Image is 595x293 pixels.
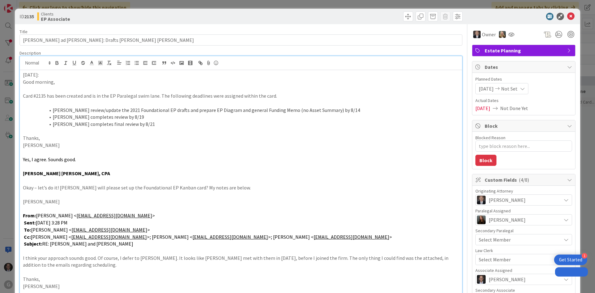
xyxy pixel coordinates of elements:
[30,107,459,114] li: [PERSON_NAME] review/update the 2021 Foundational EP drafts and prepare EP Diagram and general Fu...
[31,227,72,233] span: [PERSON_NAME] <
[23,78,459,86] p: Good morning,
[501,85,518,92] span: Not Set
[42,241,133,247] span: RE: [PERSON_NAME] and [PERSON_NAME]
[479,85,494,92] span: [DATE]
[23,255,459,269] p: I think your approach sounds good. Of course, I defer to [PERSON_NAME]. It looks like [PERSON_NAM...
[519,177,529,183] span: ( 4/8 )
[24,227,31,233] strong: To:
[23,198,459,205] p: [PERSON_NAME]
[475,189,572,193] div: Originating Attorney
[485,63,564,71] span: Dates
[475,268,572,273] div: Associate Assigned
[477,215,486,224] img: AM
[24,220,36,226] strong: Sent:
[23,276,459,283] p: Thanks,
[479,236,511,243] span: Select Member
[477,196,486,204] img: BG
[72,227,147,233] a: [EMAIL_ADDRESS][DOMAIN_NAME]
[71,234,147,240] a: [EMAIL_ADDRESS][DOMAIN_NAME]
[20,29,28,34] label: Title
[473,31,481,38] img: BG
[20,13,34,20] span: ID
[475,97,572,104] span: Actual Dates
[489,276,526,283] span: [PERSON_NAME]
[20,50,41,56] span: Description
[147,227,150,233] span: >
[475,288,572,292] div: Secondary Associate
[485,176,564,184] span: Custom Fields
[479,256,511,263] span: Select Member
[192,234,268,240] a: [EMAIL_ADDRESS][DOMAIN_NAME]
[30,121,459,128] li: [PERSON_NAME] completes final review by 8/21
[475,104,490,112] span: [DATE]
[24,13,34,20] b: 2135
[554,255,587,265] div: Open Get Started checklist, remaining modules: 1
[559,257,582,263] div: Get Started
[482,31,496,38] span: Owner
[477,275,486,284] img: JT
[23,283,459,290] p: [PERSON_NAME]
[23,212,36,219] strong: From:
[475,209,572,213] div: Paralegal Assigned
[475,135,505,140] label: Blocked Reason
[24,234,31,240] strong: Cc:
[23,142,459,149] p: [PERSON_NAME]
[41,11,70,16] span: Clients
[24,241,42,247] strong: Subject:
[475,248,572,253] div: Law Clerk
[475,229,572,233] div: Secondary Paralegal
[23,92,459,100] p: Card #2135 has been created and is in the EP Paralegal swim lane. The following deadlines were as...
[23,156,76,162] span: Yes, I agree. Sounds good.
[20,34,462,46] input: type card name here...
[31,234,71,240] span: [PERSON_NAME] <
[485,122,564,130] span: Block
[268,234,314,240] span: >; [PERSON_NAME] <
[475,155,496,166] button: Block
[582,253,587,259] div: 1
[489,196,526,204] span: [PERSON_NAME]
[41,16,70,21] b: EP Associate
[23,135,459,142] p: Thanks,
[147,234,192,240] span: >; [PERSON_NAME] <
[152,212,155,219] span: >
[485,47,564,54] span: Estate Planning
[314,234,389,240] a: [EMAIL_ADDRESS][DOMAIN_NAME]
[23,184,459,191] p: Okay – let’s do it! [PERSON_NAME] will please set up the Foundational EP Kanban card? My notes ar...
[77,212,152,219] a: [EMAIL_ADDRESS][DOMAIN_NAME]
[389,234,392,240] span: >
[23,71,459,78] p: [DATE]:
[500,104,528,112] span: Not Done Yet
[30,113,459,121] li: [PERSON_NAME] completes review by 8/19
[475,76,572,82] span: Planned Dates
[499,31,506,38] img: DS
[36,220,68,226] span: [DATE] 3:28 PM
[23,170,110,176] strong: [PERSON_NAME] [PERSON_NAME], CPA
[36,212,77,219] span: [PERSON_NAME] <
[489,216,526,224] span: [PERSON_NAME]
